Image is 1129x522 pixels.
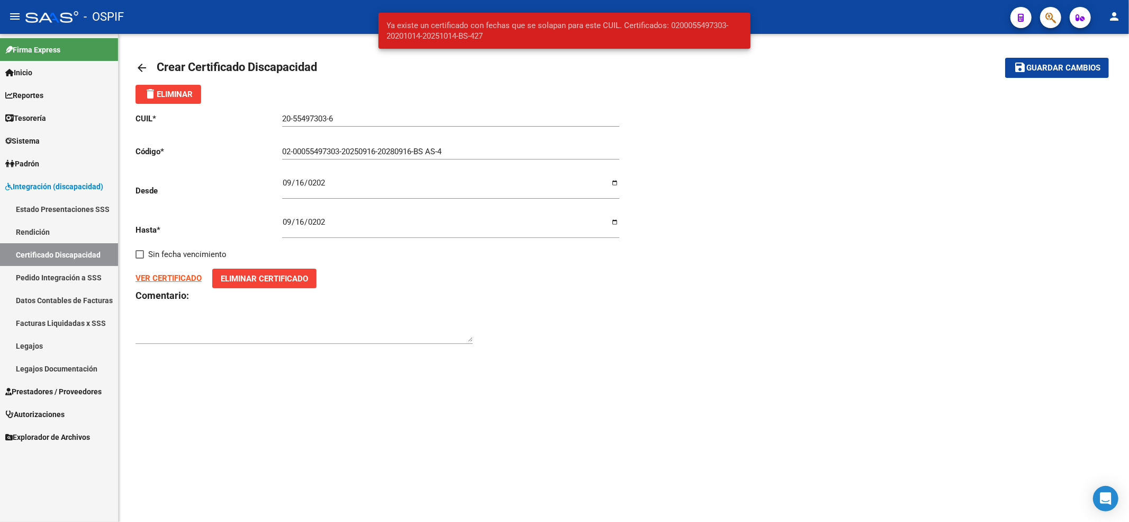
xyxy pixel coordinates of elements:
[8,10,21,23] mat-icon: menu
[136,273,202,283] a: VER CERTIFICADO
[136,185,282,197] p: Desde
[5,386,102,397] span: Prestadores / Proveedores
[5,112,46,124] span: Tesorería
[144,87,157,100] mat-icon: delete
[1093,486,1118,511] div: Open Intercom Messenger
[1014,61,1026,74] mat-icon: save
[5,90,43,101] span: Reportes
[5,409,65,420] span: Autorizaciones
[1108,10,1121,23] mat-icon: person
[387,20,743,41] span: Ya existe un certificado con fechas que se solapan para este CUIL. Certificados: 0200055497303-20...
[136,61,148,74] mat-icon: arrow_back
[221,274,308,284] span: Eliminar Certificado
[5,181,103,192] span: Integración (discapacidad)
[84,5,124,29] span: - OSPIF
[144,90,193,99] span: Eliminar
[5,158,39,170] span: Padrón
[1026,64,1100,73] span: Guardar cambios
[1005,58,1109,77] button: Guardar cambios
[136,113,282,125] p: CUIL
[136,85,201,104] button: Eliminar
[148,248,227,261] span: Sin fecha vencimiento
[5,431,90,443] span: Explorador de Archivos
[5,67,32,78] span: Inicio
[136,224,282,236] p: Hasta
[5,44,60,56] span: Firma Express
[136,290,189,301] strong: Comentario:
[157,60,317,74] span: Crear Certificado Discapacidad
[5,135,40,147] span: Sistema
[212,269,317,288] button: Eliminar Certificado
[136,146,282,157] p: Código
